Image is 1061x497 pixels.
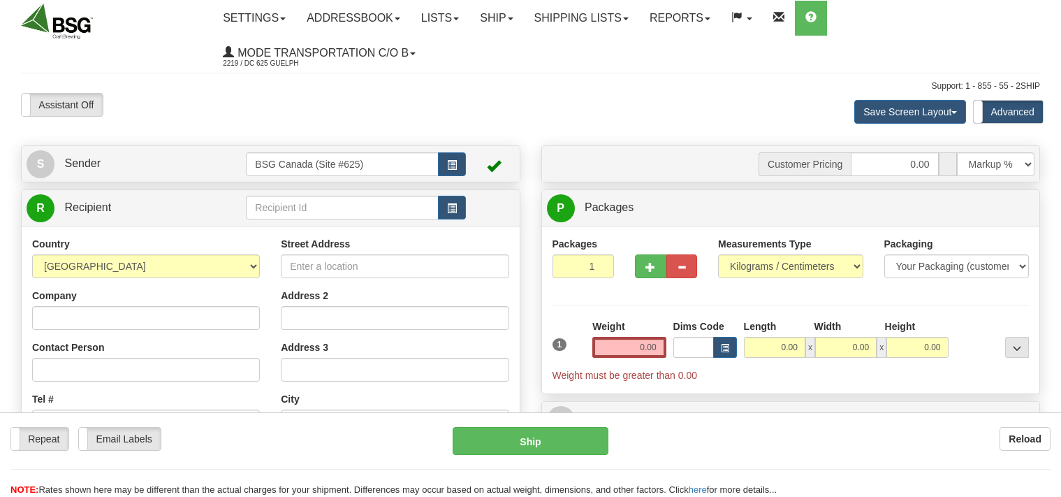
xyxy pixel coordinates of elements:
[246,196,438,219] input: Recipient Id
[547,194,575,222] span: P
[32,340,104,354] label: Contact Person
[27,150,54,178] span: S
[547,406,575,434] span: I
[453,427,608,455] button: Ship
[592,319,624,333] label: Weight
[10,484,38,495] span: NOTE:
[296,1,411,36] a: Addressbook
[759,152,851,176] span: Customer Pricing
[974,101,1043,123] label: Advanced
[21,80,1040,92] div: Support: 1 - 855 - 55 - 2SHIP
[411,1,469,36] a: Lists
[744,319,777,333] label: Length
[553,237,598,251] label: Packages
[1029,177,1060,319] iframe: chat widget
[524,1,639,36] a: Shipping lists
[885,319,916,333] label: Height
[234,47,409,59] span: Mode Transportation c/o B
[854,100,966,124] button: Save Screen Layout
[718,237,812,251] label: Measurements Type
[32,289,77,303] label: Company
[22,94,103,116] label: Assistant Off
[223,57,328,71] span: 2219 / DC 625 Guelph
[79,428,161,450] label: Email Labels
[689,484,707,495] a: here
[884,237,933,251] label: Packaging
[281,289,328,303] label: Address 2
[281,340,328,354] label: Address 3
[547,194,1035,222] a: P Packages
[547,405,1035,434] a: IAdditional Info
[27,194,221,222] a: R Recipient
[469,1,523,36] a: Ship
[877,337,886,358] span: x
[21,3,93,39] img: logo2219.jpg
[639,1,721,36] a: Reports
[553,338,567,351] span: 1
[814,319,842,333] label: Width
[32,392,54,406] label: Tel #
[32,237,70,251] label: Country
[585,201,634,213] span: Packages
[27,150,246,178] a: S Sender
[1000,427,1051,451] button: Reload
[1005,337,1029,358] div: ...
[212,1,296,36] a: Settings
[64,157,101,169] span: Sender
[281,237,350,251] label: Street Address
[553,370,698,381] span: Weight must be greater than 0.00
[11,428,68,450] label: Repeat
[27,194,54,222] span: R
[1009,433,1041,445] b: Reload
[212,36,426,71] a: Mode Transportation c/o B 2219 / DC 625 Guelph
[64,201,111,213] span: Recipient
[673,319,724,333] label: Dims Code
[805,337,815,358] span: x
[281,392,299,406] label: City
[281,254,508,278] input: Enter a location
[246,152,438,176] input: Sender Id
